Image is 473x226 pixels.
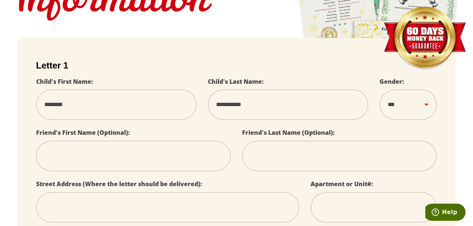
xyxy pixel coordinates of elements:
label: Child's First Name: [36,77,93,86]
label: Apartment or Unit#: [311,180,373,188]
label: Child's Last Name: [208,77,264,86]
label: Friend's First Name (Optional): [36,128,130,137]
label: Gender: [380,77,404,86]
label: Street Address (Where the letter should be delivered): [36,180,202,188]
iframe: Opens a widget where you can find more information [425,204,466,222]
h2: Letter 1 [36,60,437,71]
label: Friend's Last Name (Optional): [242,128,335,137]
img: Money Back Guarantee [383,6,467,70]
